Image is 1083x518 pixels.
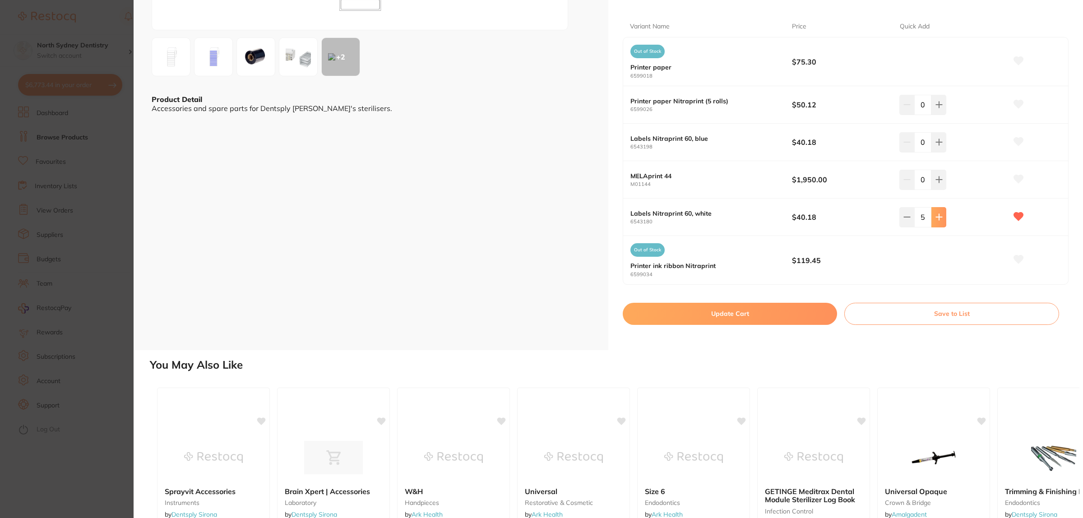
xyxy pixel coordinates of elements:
img: GETINGE Meditrax Dental Module Sterilizer Log Book [784,435,843,480]
img: Brain Xpert | Accessories [304,435,363,480]
img: MzQucG5n [240,41,272,73]
b: $1,950.00 [792,175,889,185]
p: Variant Name [630,22,670,31]
div: + 2 [322,38,360,76]
b: $40.18 [792,212,889,222]
h2: You May Also Like [150,359,1079,371]
span: Out of Stock [630,45,665,58]
button: +2 [321,37,360,76]
p: Price [792,22,806,31]
small: crown & bridge [885,499,982,506]
small: restorative & cosmetic [525,499,622,506]
b: Product Detail [152,95,202,104]
small: 6599026 [630,106,792,112]
img: Universal [544,435,603,480]
b: Labels Nitraprint 60, white [630,210,776,217]
b: MELAprint 44 [630,172,776,180]
button: Save to List [844,303,1059,324]
b: $75.30 [792,57,889,67]
img: Sprayvit Accessories [184,435,243,480]
b: Universal [525,487,622,495]
b: Printer ink ribbon Nitraprint [630,262,776,269]
img: W&H [424,435,483,480]
b: Labels Nitraprint 60, blue [630,135,776,142]
small: 6599018 [630,73,792,79]
p: Quick Add [900,22,930,31]
small: instruments [165,499,262,506]
img: Size 6 [664,435,723,480]
small: endodontics [645,499,742,506]
b: Universal Opaque [885,487,982,495]
small: 6543198 [630,144,792,150]
b: Brain Xpert | Accessories [285,487,382,495]
small: 6599034 [630,272,792,277]
b: Printer paper Nitraprint (5 rolls) [630,97,776,105]
b: W&H [405,487,502,495]
b: GETINGE Meditrax Dental Module Sterilizer Log Book [765,487,862,504]
b: Printer paper [630,64,776,71]
img: c3Nvcmllcy5wbmc [282,41,315,73]
b: Sprayvit Accessories [165,487,262,495]
small: M01144 [630,181,792,187]
small: laboratory [285,499,382,506]
img: bmc [197,41,230,73]
b: Size 6 [645,487,742,495]
img: Universal Opaque [904,435,963,480]
b: $50.12 [792,100,889,110]
img: cG5n [155,41,187,73]
button: Update Cart [623,303,837,324]
small: 6543180 [630,219,792,225]
span: Out of Stock [630,243,665,257]
div: Accessories and spare parts for Dentsply [PERSON_NAME]'s sterilisers. [152,104,590,112]
small: infection control [765,508,862,515]
b: $119.45 [792,255,889,265]
small: handpieces [405,499,502,506]
b: $40.18 [792,137,889,147]
img: Trimming & Finishing Burs [1024,435,1083,480]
